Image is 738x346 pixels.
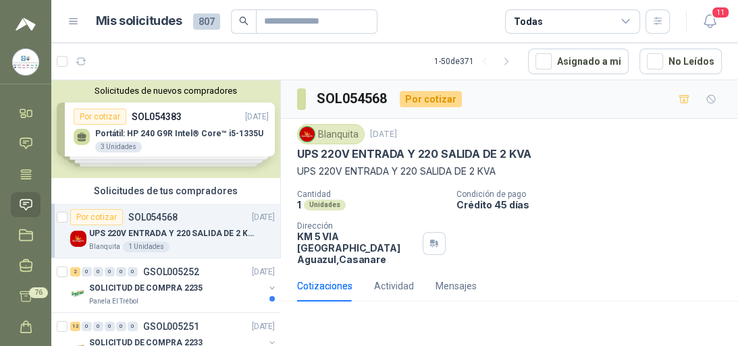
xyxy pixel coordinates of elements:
div: 0 [116,267,126,277]
div: Por cotizar [70,209,123,225]
div: 0 [105,322,115,331]
h3: SOL054568 [317,88,389,109]
div: 1 - 50 de 371 [434,51,517,72]
img: Company Logo [70,285,86,301]
span: 76 [29,287,48,298]
a: 76 [11,284,41,309]
div: 0 [128,322,138,331]
button: Solicitudes de nuevos compradores [57,86,275,96]
p: GSOL005252 [143,267,199,277]
p: Panela El Trébol [89,296,138,307]
img: Company Logo [70,231,86,247]
p: KM 5 VIA [GEOGRAPHIC_DATA] Aguazul , Casanare [297,231,417,265]
span: 11 [711,6,730,19]
div: Mensajes [436,279,477,293]
img: Company Logo [300,127,315,142]
div: Unidades [304,200,346,210]
span: 807 [193,13,220,30]
div: 0 [93,322,103,331]
p: Dirección [297,221,417,231]
h1: Mis solicitudes [96,11,182,31]
div: 0 [128,267,138,277]
div: Actividad [374,279,414,293]
p: [DATE] [252,211,275,224]
p: UPS 220V ENTRADA Y 220 SALIDA DE 2 KVA [297,147,531,161]
p: Crédito 45 días [456,199,733,210]
p: Cantidad [297,190,446,199]
div: 0 [93,267,103,277]
div: Por cotizar [400,91,462,107]
p: 1 [297,199,301,210]
div: Todas [514,14,542,29]
div: 0 [82,322,92,331]
div: Solicitudes de tus compradores [51,178,280,204]
div: 2 [70,267,80,277]
div: Blanquita [297,124,365,144]
div: Cotizaciones [297,279,352,293]
img: Logo peakr [16,16,36,32]
div: 13 [70,322,80,331]
div: 1 Unidades [123,241,169,252]
p: GSOL005251 [143,322,199,331]
p: [DATE] [252,266,275,279]
p: Blanquita [89,241,120,252]
div: Solicitudes de nuevos compradoresPor cotizarSOL054383[DATE] Portátil: HP 240 G9R Intel® Core™ i5-... [51,80,280,178]
button: No Leídos [639,49,722,74]
p: SOL054568 [128,212,178,222]
p: UPS 220V ENTRADA Y 220 SALIDA DE 2 KVA [89,227,257,240]
button: 11 [697,9,722,34]
span: search [239,16,248,26]
a: Por cotizarSOL054568[DATE] Company LogoUPS 220V ENTRADA Y 220 SALIDA DE 2 KVABlanquita1 Unidades [51,204,280,258]
div: 0 [105,267,115,277]
div: 0 [82,267,92,277]
div: 0 [116,322,126,331]
p: [DATE] [370,128,397,141]
img: Company Logo [13,49,38,75]
p: SOLICITUD DE COMPRA 2235 [89,282,203,295]
p: UPS 220V ENTRADA Y 220 SALIDA DE 2 KVA [297,164,722,179]
p: [DATE] [252,320,275,333]
button: Asignado a mi [528,49,629,74]
a: 2 0 0 0 0 0 GSOL005252[DATE] Company LogoSOLICITUD DE COMPRA 2235Panela El Trébol [70,264,278,307]
p: Condición de pago [456,190,733,199]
